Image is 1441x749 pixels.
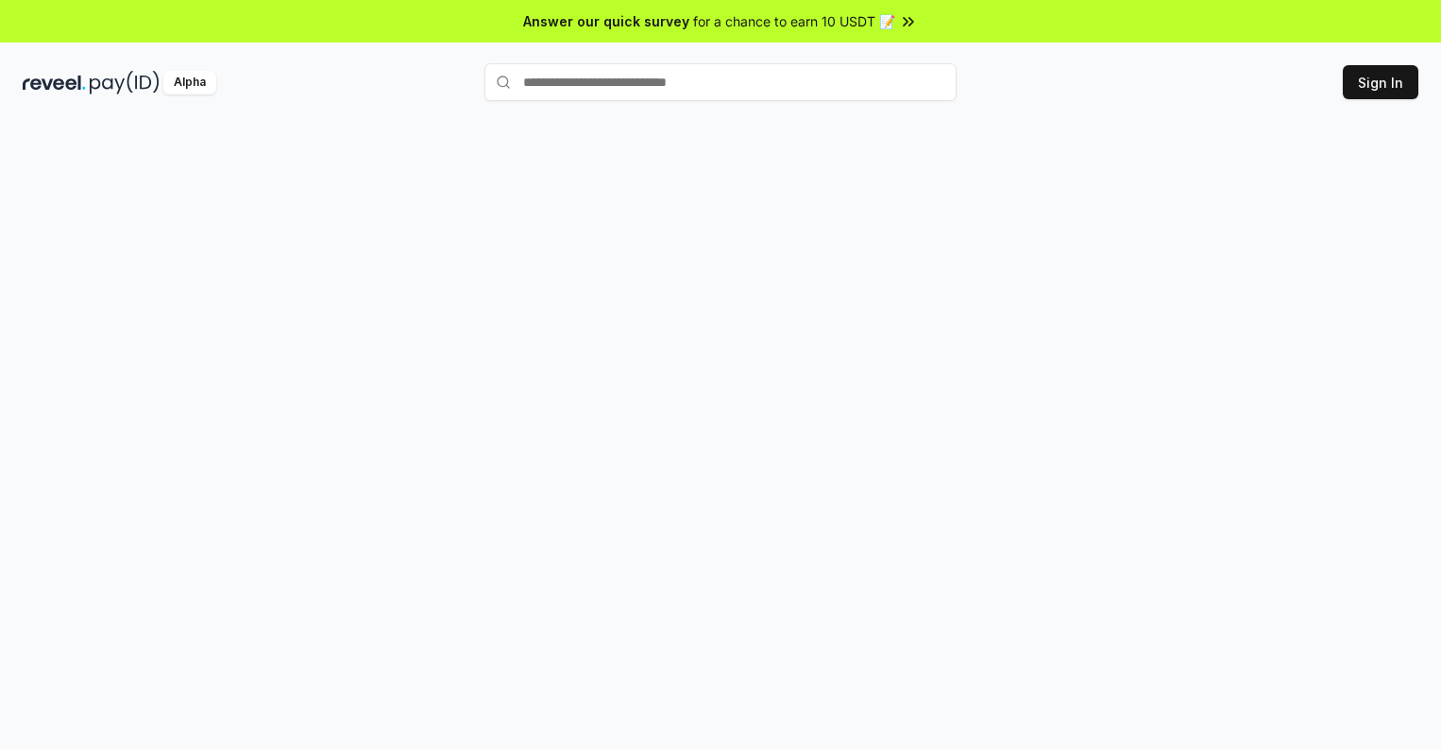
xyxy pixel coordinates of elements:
[1343,65,1418,99] button: Sign In
[163,71,216,94] div: Alpha
[523,11,689,31] span: Answer our quick survey
[90,71,160,94] img: pay_id
[693,11,895,31] span: for a chance to earn 10 USDT 📝
[23,71,86,94] img: reveel_dark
